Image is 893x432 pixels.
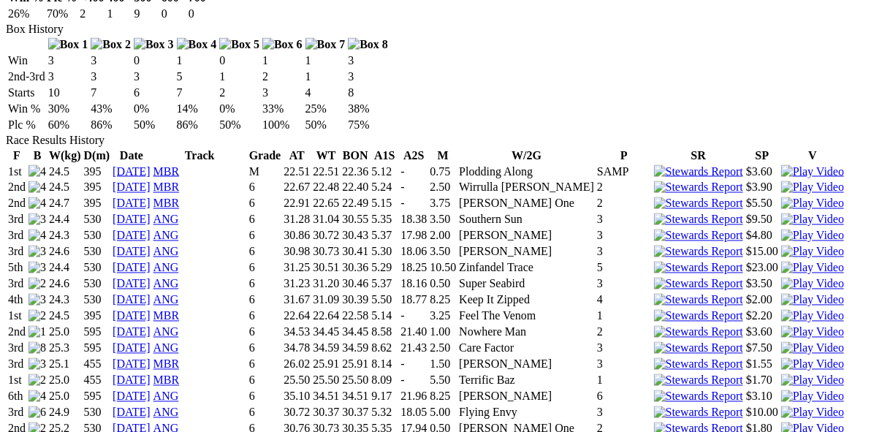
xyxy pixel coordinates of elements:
td: 3 [596,277,652,292]
td: $3.90 [745,181,779,195]
td: 6 [248,261,282,276]
td: 26% [7,7,45,21]
td: 24.4 [48,261,82,276]
img: Stewards Report [654,197,743,211]
td: 50% [305,118,346,132]
img: Stewards Report [654,262,743,275]
a: [DATE] [113,294,151,306]
a: MBR [153,374,180,387]
img: Box 6 [262,38,303,51]
img: 3 [28,213,46,227]
img: Play Video [781,213,844,227]
td: 18.38 [400,213,427,227]
td: 3 [347,69,389,84]
img: Stewards Report [654,294,743,307]
td: 1st [7,164,26,179]
td: 1 [262,53,303,68]
td: $15.00 [745,245,779,259]
td: 8.25 [429,293,457,308]
a: ANG [153,213,179,226]
a: View replay [781,294,844,306]
td: 3 [596,229,652,243]
a: View replay [781,181,844,194]
a: ANG [153,262,179,274]
td: 18.77 [400,293,427,308]
td: 24.3 [48,293,82,308]
td: 30% [47,102,89,116]
td: 10 [47,86,89,100]
td: 0 [188,7,213,21]
a: View replay [781,165,844,178]
td: Win [7,53,46,68]
td: 0 [218,53,260,68]
td: - [400,164,427,179]
td: 0.75 [429,164,457,179]
td: 6 [248,293,282,308]
a: View replay [781,406,844,419]
td: 31.28 [283,213,311,227]
a: View replay [781,390,844,403]
td: 86% [176,118,218,132]
td: 14% [176,102,218,116]
td: 22.48 [312,181,340,195]
td: 2.50 [429,181,457,195]
a: View replay [781,246,844,258]
td: 31.25 [283,261,311,276]
a: View replay [781,310,844,322]
a: View replay [781,262,844,274]
td: 31.20 [312,277,340,292]
img: Box 3 [134,38,174,51]
img: 2 [28,310,46,323]
td: $9.50 [745,213,779,227]
a: [DATE] [113,246,151,258]
td: 530 [83,245,111,259]
td: Plodding Along [458,164,595,179]
td: 50% [133,118,175,132]
img: Play Video [781,230,844,243]
td: 30.39 [341,293,369,308]
a: [DATE] [113,213,151,226]
a: [DATE] [113,326,151,338]
img: Play Video [781,310,844,323]
td: 22.40 [341,181,369,195]
td: 6 [248,197,282,211]
th: B [28,148,47,163]
img: Stewards Report [654,310,743,323]
td: Wirrulla [PERSON_NAME] [458,181,595,195]
a: [DATE] [113,342,151,355]
td: 3 [596,213,652,227]
td: 1 [218,69,260,84]
td: Win % [7,102,46,116]
img: Box 1 [48,38,88,51]
th: Track [153,148,247,163]
th: M [429,148,457,163]
td: Southern Sun [458,213,595,227]
td: 395 [83,164,111,179]
td: 24.3 [48,229,82,243]
td: 60% [47,118,89,132]
td: SAMP [596,164,652,179]
img: Play Video [781,246,844,259]
img: Stewards Report [654,181,743,194]
img: Stewards Report [654,358,743,371]
td: 18.16 [400,277,427,292]
th: AT [283,148,311,163]
img: Box 8 [348,38,388,51]
a: [DATE] [113,181,151,194]
td: 1 [107,7,132,21]
img: Play Video [781,342,844,355]
a: [DATE] [113,358,151,371]
td: 24.5 [48,164,82,179]
a: ANG [153,230,179,242]
td: 7 [90,86,132,100]
td: 22.91 [283,197,311,211]
td: 30.86 [283,229,311,243]
td: 18.25 [400,261,427,276]
td: 75% [347,118,389,132]
th: Date [112,148,151,163]
a: View replay [781,230,844,242]
a: MBR [153,197,180,210]
td: 5.37 [370,229,398,243]
img: 3 [28,358,46,371]
td: [PERSON_NAME] [458,245,595,259]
